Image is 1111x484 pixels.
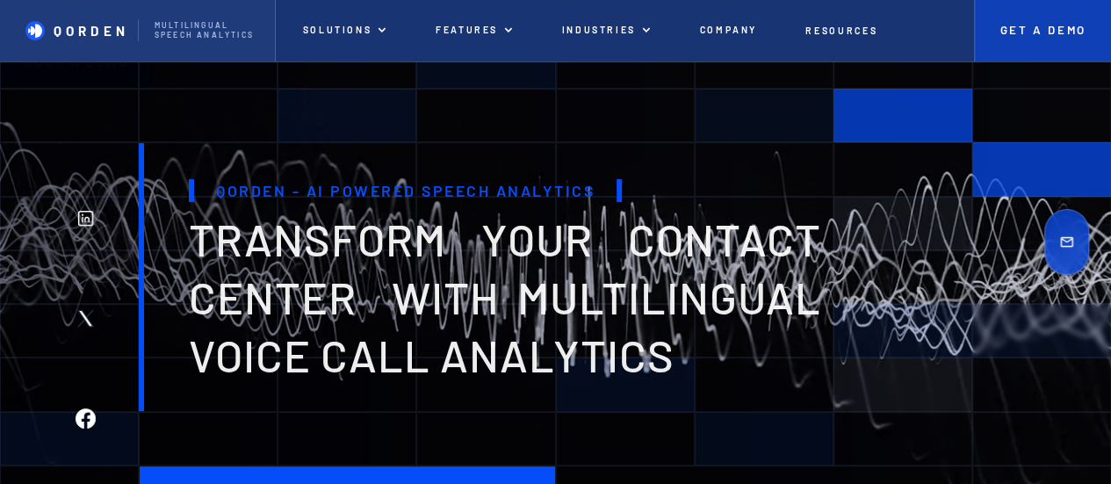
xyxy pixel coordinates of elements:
p: features [436,25,498,36]
p: Solutions [302,25,372,36]
p: Resources [805,25,877,37]
p: Get A Demo [999,24,1087,38]
h1: Qorden - AI Powered Speech Analytics [189,179,623,203]
img: Linkedin [76,208,96,228]
img: Facebook [76,408,96,429]
p: Multilingual Speech analytics [155,21,259,40]
p: INDUSTRIES [561,25,636,36]
p: Company [699,25,757,36]
p: Qorden [54,23,128,39]
img: Twitter [76,308,96,329]
span: transform your contact center with multilingual voice Call analytics [189,212,821,381]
